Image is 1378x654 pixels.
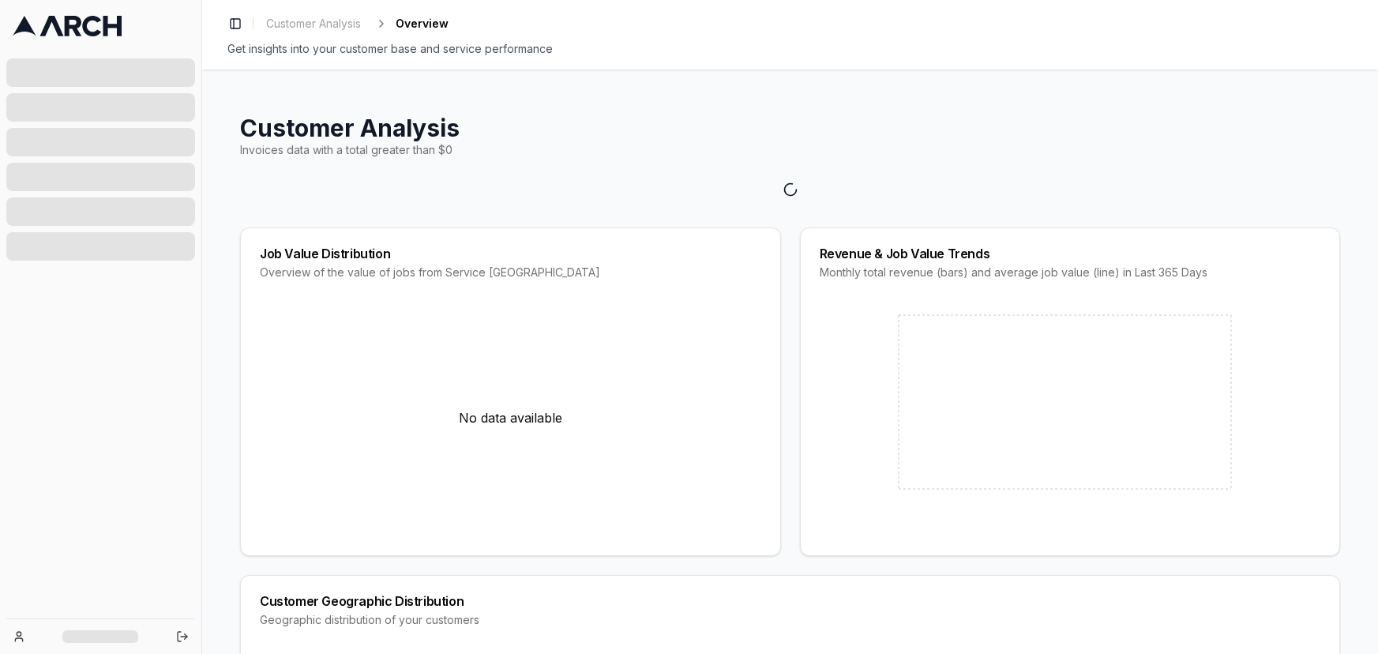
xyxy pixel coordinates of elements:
[266,16,361,32] span: Customer Analysis
[260,13,449,35] nav: breadcrumb
[240,114,1340,142] h1: Customer Analysis
[260,265,761,280] div: Overview of the value of jobs from Service [GEOGRAPHIC_DATA]
[260,612,1320,628] div: Geographic distribution of your customers
[260,299,761,536] div: No data available
[260,595,1320,607] div: Customer Geographic Distribution
[171,626,193,648] button: Log out
[260,247,761,260] div: Job Value Distribution
[240,142,1340,158] div: Invoices data with a total greater than $0
[820,265,1321,280] div: Monthly total revenue (bars) and average job value (line) in Last 365 Days
[227,41,1353,57] div: Get insights into your customer base and service performance
[260,13,367,35] a: Customer Analysis
[396,16,449,32] span: Overview
[820,247,1321,260] div: Revenue & Job Value Trends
